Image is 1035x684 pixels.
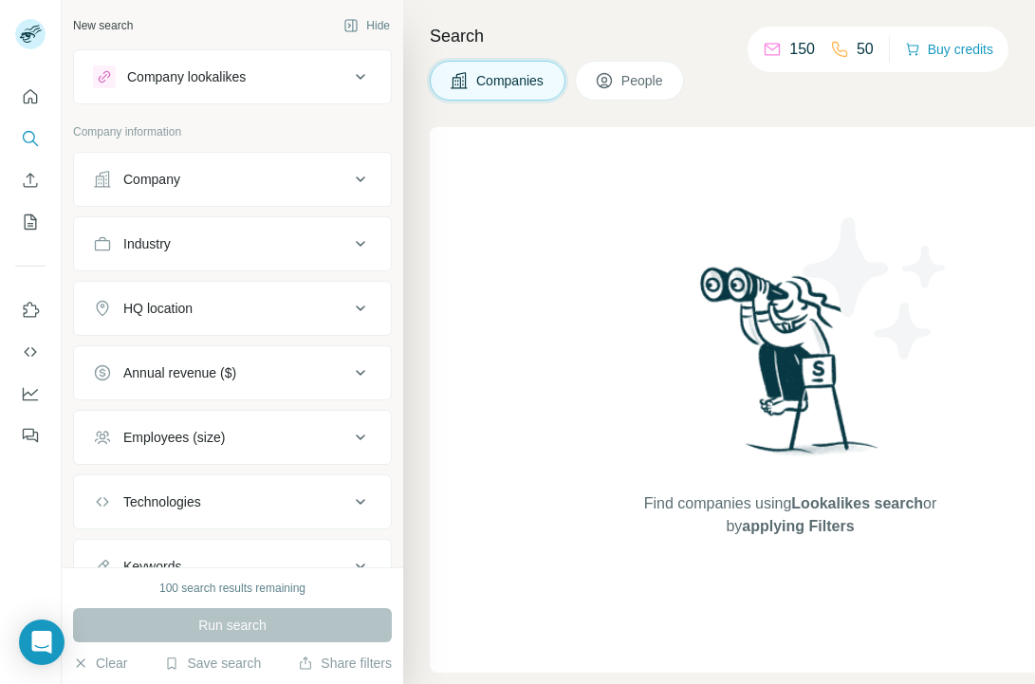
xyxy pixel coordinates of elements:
button: Keywords [74,544,391,589]
button: My lists [15,205,46,239]
img: Surfe Illustration - Woman searching with binoculars [692,262,889,473]
div: Company lookalikes [127,67,246,86]
button: Search [15,121,46,156]
button: Share filters [298,654,392,673]
button: Feedback [15,418,46,453]
button: HQ location [74,286,391,331]
div: Technologies [123,492,201,511]
button: Employees (size) [74,415,391,460]
button: Clear [73,654,127,673]
button: Company lookalikes [74,54,391,100]
button: Company [74,157,391,202]
p: 150 [789,38,815,61]
div: Annual revenue ($) [123,363,236,382]
button: Use Surfe API [15,335,46,369]
div: HQ location [123,299,193,318]
div: Open Intercom Messenger [19,619,65,665]
button: Technologies [74,479,391,525]
button: Hide [330,11,403,40]
p: Company information [73,123,392,140]
div: Company [123,170,180,189]
button: Quick start [15,80,46,114]
div: Industry [123,234,171,253]
button: Save search [164,654,261,673]
span: Lookalikes search [791,495,923,511]
h4: Search [430,23,1012,49]
div: Employees (size) [123,428,225,447]
span: People [621,71,665,90]
span: Companies [476,71,545,90]
span: Find companies using or by [638,492,942,538]
button: Use Surfe on LinkedIn [15,293,46,327]
p: 50 [857,38,874,61]
img: Surfe Illustration - Stars [790,203,961,374]
div: New search [73,17,133,34]
div: Keywords [123,557,181,576]
button: Dashboard [15,377,46,411]
div: 100 search results remaining [159,580,305,597]
button: Annual revenue ($) [74,350,391,396]
button: Industry [74,221,391,267]
button: Buy credits [905,36,993,63]
span: applying Filters [742,518,854,534]
button: Enrich CSV [15,163,46,197]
